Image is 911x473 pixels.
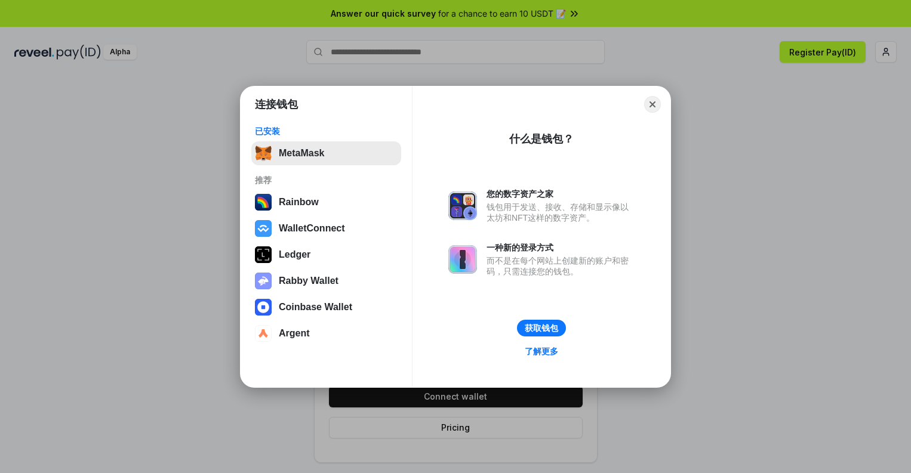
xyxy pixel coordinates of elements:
img: svg+xml,%3Csvg%20fill%3D%22none%22%20height%3D%2233%22%20viewBox%3D%220%200%2035%2033%22%20width%... [255,145,272,162]
button: Coinbase Wallet [251,295,401,319]
div: MetaMask [279,148,324,159]
img: svg+xml,%3Csvg%20xmlns%3D%22http%3A%2F%2Fwww.w3.org%2F2000%2Fsvg%22%20fill%3D%22none%22%20viewBox... [255,273,272,289]
div: Rabby Wallet [279,276,338,286]
div: 一种新的登录方式 [487,242,635,253]
img: svg+xml,%3Csvg%20width%3D%2228%22%20height%3D%2228%22%20viewBox%3D%220%200%2028%2028%22%20fill%3D... [255,220,272,237]
button: Ledger [251,243,401,267]
div: 而不是在每个网站上创建新的账户和密码，只需连接您的钱包。 [487,255,635,277]
div: Rainbow [279,197,319,208]
div: 获取钱包 [525,323,558,333]
div: 了解更多 [525,346,558,357]
div: 什么是钱包？ [509,132,574,146]
button: MetaMask [251,141,401,165]
button: Rabby Wallet [251,269,401,293]
div: WalletConnect [279,223,345,234]
div: 已安装 [255,126,398,137]
h1: 连接钱包 [255,97,298,112]
a: 了解更多 [518,344,565,359]
div: Ledger [279,249,310,260]
button: Argent [251,321,401,345]
div: 钱包用于发送、接收、存储和显示像以太坊和NFT这样的数字资产。 [487,202,635,223]
button: Close [644,96,661,113]
button: WalletConnect [251,217,401,240]
div: Coinbase Wallet [279,302,352,313]
img: svg+xml,%3Csvg%20width%3D%2228%22%20height%3D%2228%22%20viewBox%3D%220%200%2028%2028%22%20fill%3D... [255,325,272,342]
img: svg+xml,%3Csvg%20width%3D%22120%22%20height%3D%22120%22%20viewBox%3D%220%200%20120%20120%22%20fil... [255,194,272,211]
div: 您的数字资产之家 [487,188,635,199]
button: Rainbow [251,190,401,214]
img: svg+xml,%3Csvg%20xmlns%3D%22http%3A%2F%2Fwww.w3.org%2F2000%2Fsvg%22%20fill%3D%22none%22%20viewBox... [448,245,477,274]
button: 获取钱包 [517,320,566,336]
img: svg+xml,%3Csvg%20xmlns%3D%22http%3A%2F%2Fwww.w3.org%2F2000%2Fsvg%22%20width%3D%2228%22%20height%3... [255,246,272,263]
img: svg+xml,%3Csvg%20xmlns%3D%22http%3A%2F%2Fwww.w3.org%2F2000%2Fsvg%22%20fill%3D%22none%22%20viewBox... [448,191,477,220]
div: 推荐 [255,175,398,186]
div: Argent [279,328,310,339]
img: svg+xml,%3Csvg%20width%3D%2228%22%20height%3D%2228%22%20viewBox%3D%220%200%2028%2028%22%20fill%3D... [255,299,272,316]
